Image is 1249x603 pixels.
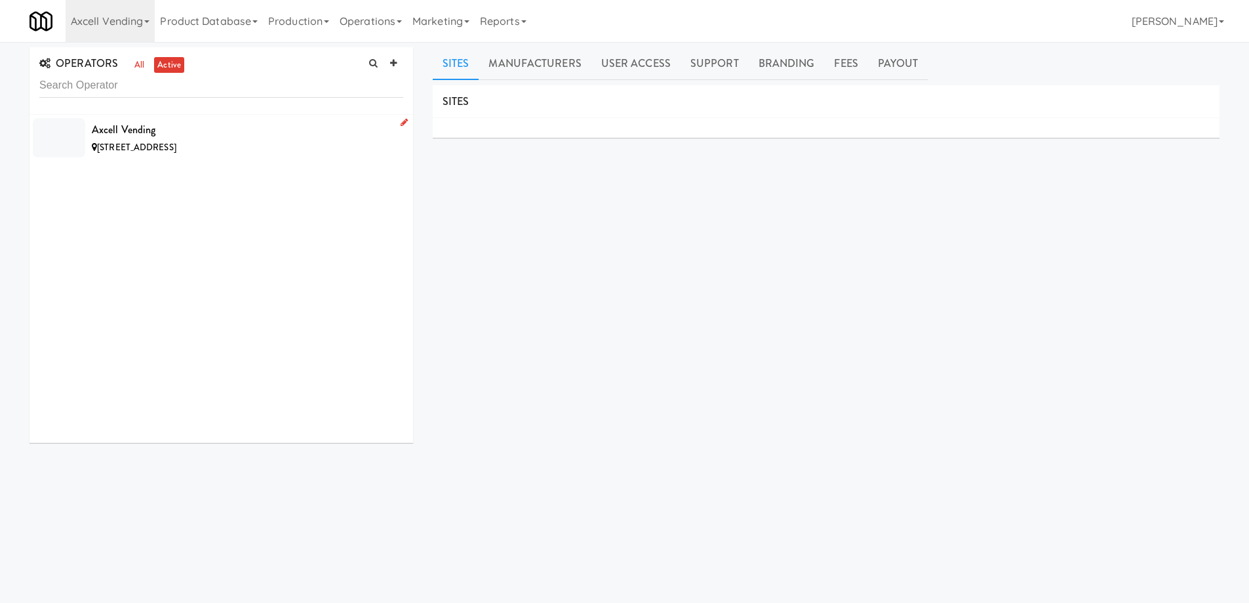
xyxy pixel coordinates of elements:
a: Payout [868,47,928,80]
a: Support [681,47,749,80]
a: all [131,57,148,73]
a: active [154,57,184,73]
a: User Access [591,47,681,80]
input: Search Operator [39,73,403,98]
div: Axcell Vending [92,120,403,140]
img: Micromart [30,10,52,33]
a: Fees [824,47,867,80]
span: SITES [443,94,469,109]
span: [STREET_ADDRESS] [97,141,176,154]
a: Branding [749,47,825,80]
span: OPERATORS [39,56,118,71]
a: Sites [433,47,479,80]
a: Manufacturers [479,47,591,80]
li: Axcell Vending[STREET_ADDRESS] [30,115,413,161]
